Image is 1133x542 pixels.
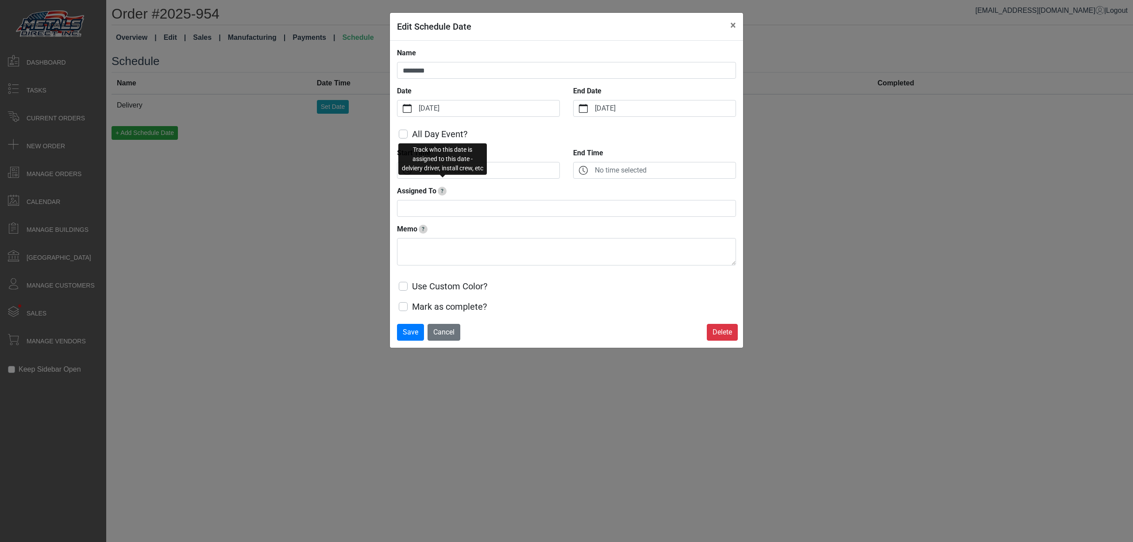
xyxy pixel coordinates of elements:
button: clock [397,162,417,178]
label: All Day Event? [412,127,467,141]
strong: Start Time [397,149,431,157]
label: Use Custom Color? [412,280,487,293]
strong: End Date [573,87,601,95]
span: ? [438,187,447,196]
button: Close [723,13,743,38]
button: calendar [397,100,417,116]
strong: Date [397,87,412,95]
strong: End Time [573,149,603,157]
button: Cancel [428,324,460,341]
label: [DATE] [593,100,736,116]
svg: calendar [579,104,588,113]
span: Save [403,328,418,336]
svg: clock [579,166,588,175]
button: Save [397,324,424,341]
label: No time selected [417,162,559,178]
button: clock [574,162,593,178]
strong: Memo [397,225,417,233]
strong: Assigned To [397,187,436,195]
h5: Edit Schedule Date [397,20,471,33]
label: No time selected [593,162,736,178]
div: Track who this date is assigned to this date - delviery driver, install crew, etc [398,143,487,175]
svg: calendar [403,104,412,113]
button: Delete [707,324,738,341]
button: calendar [574,100,593,116]
span: Notes or Instructions for date - ex. 'Date was rescheduled by vendor' [419,225,428,234]
label: Mark as complete? [412,300,487,313]
strong: Name [397,49,416,57]
label: [DATE] [417,100,559,116]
